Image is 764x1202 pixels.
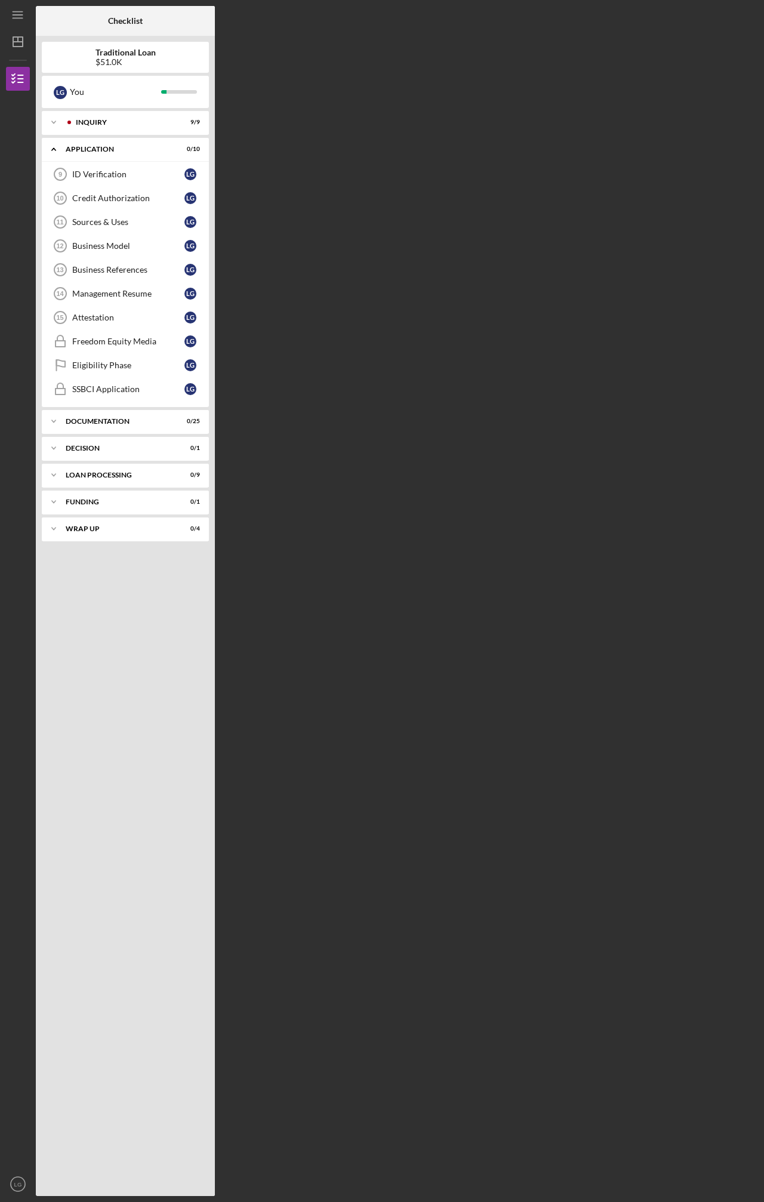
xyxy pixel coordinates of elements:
[54,86,67,99] div: L G
[14,1181,22,1188] text: LG
[178,418,200,425] div: 0 / 25
[178,119,200,126] div: 9 / 9
[66,418,170,425] div: Documentation
[178,525,200,532] div: 0 / 4
[178,445,200,452] div: 0 / 1
[95,57,156,67] div: $51.0K
[56,290,64,297] tspan: 14
[66,146,170,153] div: Application
[66,471,170,479] div: Loan Processing
[48,186,203,210] a: 10Credit AuthorizationLG
[72,217,184,227] div: Sources & Uses
[48,258,203,282] a: 13Business ReferencesLG
[178,498,200,506] div: 0 / 1
[178,471,200,479] div: 0 / 9
[184,288,196,300] div: L G
[72,193,184,203] div: Credit Authorization
[66,498,170,506] div: Funding
[56,314,63,321] tspan: 15
[184,359,196,371] div: L G
[48,329,203,353] a: Freedom Equity MediaLG
[72,337,184,346] div: Freedom Equity Media
[48,353,203,377] a: Eligibility PhaseLG
[72,384,184,394] div: SSBCI Application
[184,335,196,347] div: L G
[95,48,156,57] b: Traditional Loan
[184,240,196,252] div: L G
[58,171,62,178] tspan: 9
[48,306,203,329] a: 15AttestationLG
[48,377,203,401] a: SSBCI ApplicationLG
[184,264,196,276] div: L G
[184,168,196,180] div: L G
[56,195,63,202] tspan: 10
[184,312,196,323] div: L G
[48,234,203,258] a: 12Business ModelLG
[76,119,170,126] div: Inquiry
[48,162,203,186] a: 9ID VerificationLG
[48,210,203,234] a: 11Sources & UsesLG
[48,282,203,306] a: 14Management ResumeLG
[108,16,143,26] b: Checklist
[178,146,200,153] div: 0 / 10
[72,313,184,322] div: Attestation
[184,192,196,204] div: L G
[72,241,184,251] div: Business Model
[184,383,196,395] div: L G
[56,266,63,273] tspan: 13
[70,82,161,102] div: You
[56,218,63,226] tspan: 11
[66,525,170,532] div: Wrap up
[72,265,184,275] div: Business References
[6,1172,30,1196] button: LG
[72,360,184,370] div: Eligibility Phase
[56,242,63,249] tspan: 12
[66,445,170,452] div: Decision
[184,216,196,228] div: L G
[72,289,184,298] div: Management Resume
[72,169,184,179] div: ID Verification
